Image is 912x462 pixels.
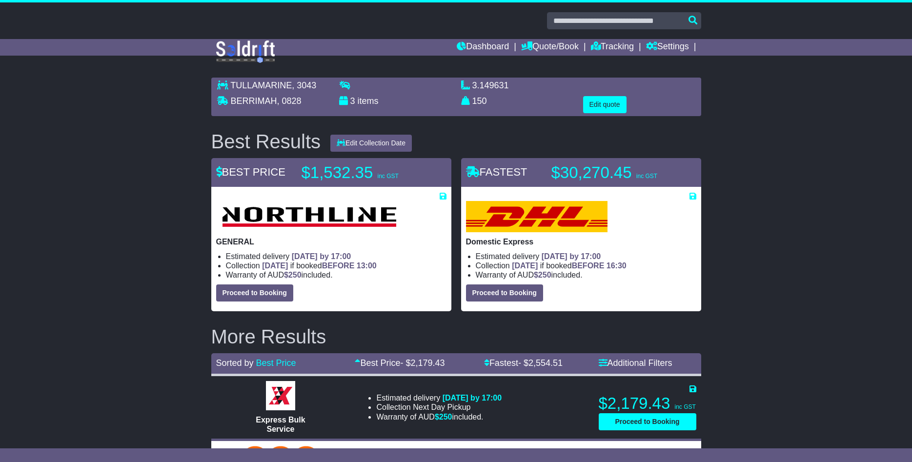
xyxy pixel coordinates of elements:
span: if booked [262,261,376,270]
img: DHL: Domestic Express [466,201,608,232]
img: Northline Distribution: GENERAL [216,201,402,232]
span: [DATE] by 17:00 [443,394,502,402]
span: - $ [401,358,445,368]
li: Warranty of AUD included. [226,270,446,280]
img: Border Express: Express Bulk Service [266,381,295,410]
li: Estimated delivery [376,393,502,402]
span: - $ [518,358,563,368]
span: , 3043 [292,80,316,90]
a: Settings [646,39,689,56]
span: [DATE] by 17:00 [542,252,601,261]
span: Express Bulk Service [256,416,305,433]
span: 3 [350,96,355,106]
p: $1,532.35 [302,163,424,182]
li: Estimated delivery [476,252,696,261]
span: , 0828 [277,96,302,106]
span: inc GST [674,403,695,410]
button: Proceed to Booking [466,284,543,301]
span: 150 [472,96,487,106]
span: [DATE] [512,261,538,270]
span: inc GST [377,173,398,180]
span: $ [534,271,551,279]
span: Next Day Pickup [413,403,470,411]
p: $2,179.43 [599,394,696,413]
button: Edit Collection Date [330,135,412,152]
a: Best Price- $2,179.43 [355,358,445,368]
span: 250 [439,413,452,421]
div: Best Results [206,131,326,152]
span: 13:00 [357,261,377,270]
li: Warranty of AUD included. [476,270,696,280]
span: $ [284,271,302,279]
a: Fastest- $2,554.51 [484,358,563,368]
span: 3.149631 [472,80,509,90]
span: BERRIMAH [231,96,277,106]
span: if booked [512,261,626,270]
span: TULLAMARINE [230,80,292,90]
span: items [358,96,379,106]
li: Estimated delivery [226,252,446,261]
li: Warranty of AUD included. [376,412,502,422]
a: Dashboard [457,39,509,56]
span: 250 [288,271,302,279]
span: [DATE] [262,261,288,270]
span: 2,179.43 [411,358,445,368]
span: 250 [538,271,551,279]
li: Collection [476,261,696,270]
button: Proceed to Booking [599,413,696,430]
button: Proceed to Booking [216,284,293,301]
span: inc GST [636,173,657,180]
span: $ [435,413,452,421]
span: BEFORE [322,261,355,270]
p: Domestic Express [466,237,696,246]
span: [DATE] by 17:00 [292,252,351,261]
li: Collection [376,402,502,412]
h2: More Results [211,326,701,347]
span: 2,554.51 [528,358,563,368]
p: $30,270.45 [551,163,673,182]
a: Quote/Book [521,39,579,56]
a: Best Price [256,358,296,368]
a: Additional Filters [599,358,672,368]
span: BEFORE [572,261,605,270]
span: 16:30 [607,261,627,270]
p: GENERAL [216,237,446,246]
span: BEST PRICE [216,166,285,178]
span: Sorted by [216,358,254,368]
a: Tracking [591,39,634,56]
button: Edit quote [583,96,627,113]
span: FASTEST [466,166,527,178]
li: Collection [226,261,446,270]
